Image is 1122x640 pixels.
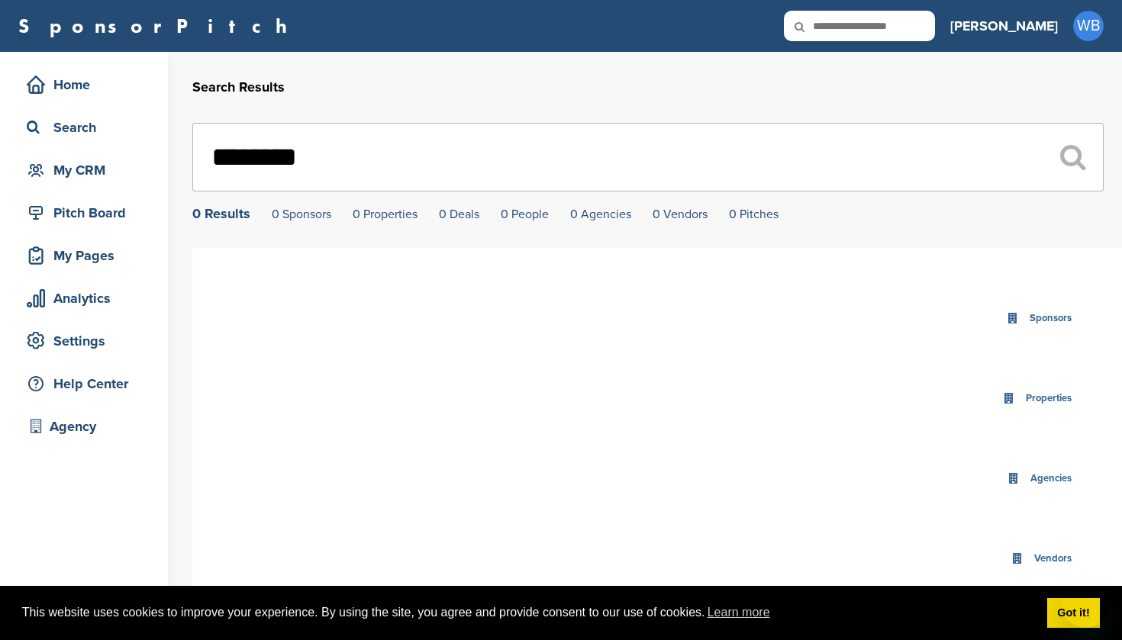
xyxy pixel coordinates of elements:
[23,285,153,312] div: Analytics
[15,110,153,145] a: Search
[705,601,772,624] a: learn more about cookies
[23,71,153,98] div: Home
[15,323,153,359] a: Settings
[15,238,153,273] a: My Pages
[272,207,331,222] a: 0 Sponsors
[15,195,153,230] a: Pitch Board
[15,409,153,444] a: Agency
[18,16,297,36] a: SponsorPitch
[15,153,153,188] a: My CRM
[15,67,153,102] a: Home
[439,207,479,222] a: 0 Deals
[1047,598,1100,629] a: dismiss cookie message
[1073,11,1104,41] span: WB
[15,281,153,316] a: Analytics
[1027,470,1075,487] div: Agencies
[192,77,1104,98] h2: Search Results
[23,327,153,355] div: Settings
[192,207,250,220] div: 0 Results
[501,207,549,222] a: 0 People
[653,207,708,222] a: 0 Vendors
[23,370,153,397] div: Help Center
[729,207,779,222] a: 0 Pitches
[950,9,1058,43] a: [PERSON_NAME]
[23,114,153,141] div: Search
[1030,550,1075,568] div: Vendors
[23,242,153,269] div: My Pages
[23,199,153,227] div: Pitch Board
[1022,390,1075,407] div: Properties
[353,207,418,222] a: 0 Properties
[23,413,153,440] div: Agency
[1026,310,1075,327] div: Sponsors
[1061,579,1110,628] iframe: Button to launch messaging window
[22,601,1035,624] span: This website uses cookies to improve your experience. By using the site, you agree and provide co...
[15,366,153,401] a: Help Center
[950,15,1058,37] h3: [PERSON_NAME]
[570,207,631,222] a: 0 Agencies
[23,156,153,184] div: My CRM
